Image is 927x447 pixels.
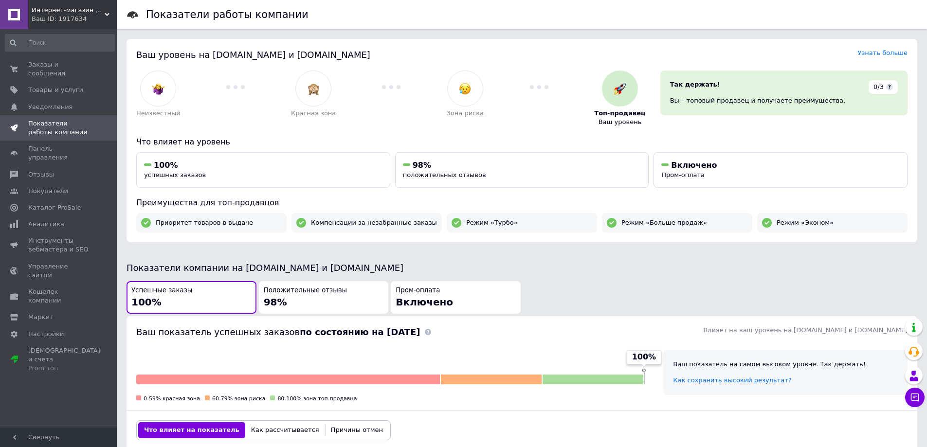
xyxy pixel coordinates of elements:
span: Пром-оплата [661,171,705,179]
span: Влияет на ваш уровень на [DOMAIN_NAME] и [DOMAIN_NAME] [703,326,908,334]
button: Чат с покупателем [905,388,925,407]
div: 0/3 [869,80,898,94]
span: Инструменты вебмастера и SEO [28,236,90,254]
span: Управление сайтом [28,262,90,280]
button: Причины отмен [325,422,389,438]
span: 100% [131,296,162,308]
a: Узнать больше [857,49,908,56]
span: Покупатели [28,187,68,196]
span: Показатели компании на [DOMAIN_NAME] и [DOMAIN_NAME] [127,263,403,273]
span: Зона риска [447,109,484,118]
b: по состоянию на [DATE] [300,327,420,337]
span: Аналитика [28,220,64,229]
span: Положительные отзывы [264,286,347,295]
span: Красная зона [291,109,336,118]
span: 80-100% зона топ-продавца [277,395,357,402]
span: Включено [671,161,717,170]
h1: Показатели работы компании [146,9,309,20]
button: Пром-оплатаВключено [391,281,521,314]
span: Настройки [28,330,64,339]
button: ВключеноПром-оплата [654,152,908,188]
span: Что влияет на уровень [136,137,230,146]
span: Режим «Турбо» [466,218,518,227]
button: 98%положительных отзывов [395,152,649,188]
span: Топ-продавец [594,109,645,118]
button: Как рассчитывается [245,422,325,438]
div: Ваш ID: 1917634 [32,15,117,23]
span: Неизвестный [136,109,181,118]
span: Уведомления [28,103,73,111]
span: положительных отзывов [403,171,486,179]
span: [DEMOGRAPHIC_DATA] и счета [28,346,100,373]
span: Ваш показатель успешных заказов [136,327,420,337]
span: Успешные заказы [131,286,192,295]
span: 98% [264,296,287,308]
span: Интернет-магазин электро-бытовых товаров "Восторг" [32,6,105,15]
span: Кошелек компании [28,287,90,305]
span: Ваш уровень на [DOMAIN_NAME] и [DOMAIN_NAME] [136,50,370,60]
span: Маркет [28,313,53,322]
span: Включено [396,296,453,308]
button: 100%успешных заказов [136,152,390,188]
span: Приоритет товаров в выдаче [156,218,253,227]
a: Как сохранить высокий результат? [673,376,791,384]
span: Пром-оплата [396,286,440,295]
div: Вы – топовый продавец и получаете преимущества. [670,96,898,105]
span: Ваш уровень [599,118,642,126]
span: Панель управления [28,144,90,162]
button: Положительные отзывы98% [259,281,389,314]
span: ? [886,84,893,90]
img: :rocket: [614,83,626,95]
button: Что влияет на показатель [138,422,245,438]
span: Режим «Эконом» [777,218,834,227]
span: 100% [632,352,656,362]
span: Режим «Больше продаж» [621,218,707,227]
img: :disappointed_relieved: [459,83,471,95]
div: Prom топ [28,364,100,373]
span: Показатели работы компании [28,119,90,137]
button: Успешные заказы100% [127,281,256,314]
img: :see_no_evil: [308,83,320,95]
span: Отзывы [28,170,54,179]
span: 98% [413,161,431,170]
span: 60-79% зона риска [212,395,265,402]
span: Так держать! [670,81,720,88]
span: успешных заказов [144,171,206,179]
img: :woman-shrugging: [152,83,164,95]
span: Каталог ProSale [28,203,81,212]
span: 0-59% красная зона [144,395,200,402]
input: Поиск [5,34,115,52]
span: Преимущества для топ-продавцов [136,198,279,207]
span: Товары и услуги [28,86,83,94]
div: Ваш показатель на самом высоком уровне. Так держать! [673,360,898,369]
span: Компенсации за незабранные заказы [311,218,437,227]
span: Заказы и сообщения [28,60,90,78]
span: 100% [154,161,178,170]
